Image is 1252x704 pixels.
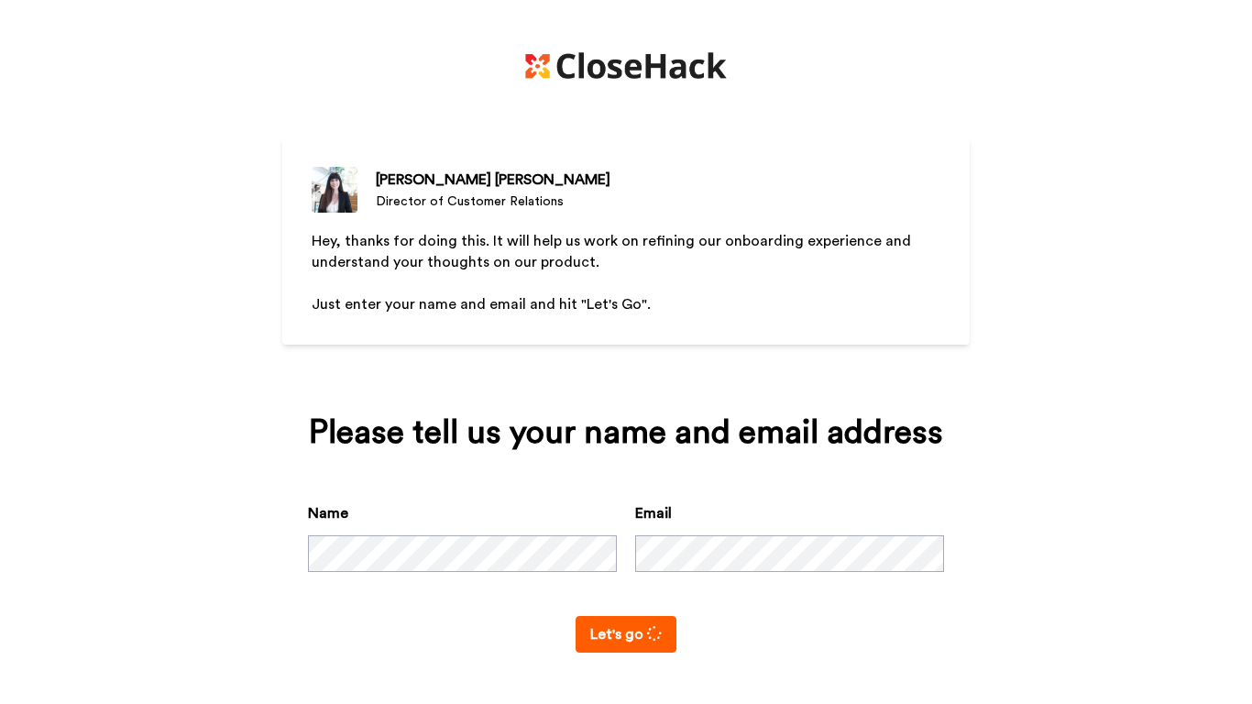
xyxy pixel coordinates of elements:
span: Hey, thanks for doing this. It will help us work on refining our onboarding experience and unders... [312,234,915,269]
div: Director of Customer Relations [376,192,610,211]
div: Please tell us your name and email address [308,414,944,451]
span: Just enter your name and email and hit "Let's Go". [312,297,651,312]
label: Name [308,502,348,524]
div: [PERSON_NAME] [PERSON_NAME] [376,169,610,191]
button: Let's go [576,616,676,653]
label: Email [635,502,672,524]
img: https://cdn.bonjoro.com/media/8ef20797-8052-423f-a066-3a70dff60c56/6f41e73b-fbe8-40a5-8aec-628176... [525,52,727,79]
img: Director of Customer Relations [312,167,357,213]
